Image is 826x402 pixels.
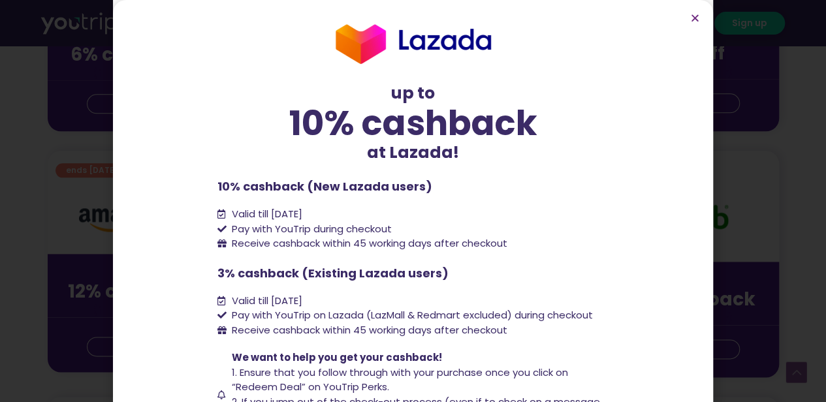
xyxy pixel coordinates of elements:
[217,178,609,195] p: 10% cashback (New Lazada users)
[217,264,609,282] p: 3% cashback (Existing Lazada users)
[229,308,593,323] span: Pay with YouTrip on Lazada (LazMall & Redmart excluded) during checkout
[229,236,507,251] span: Receive cashback within 45 working days after checkout
[690,13,700,23] a: Close
[229,294,302,309] span: Valid till [DATE]
[229,222,392,237] span: Pay with YouTrip during checkout
[217,106,609,140] div: 10% cashback
[229,207,302,222] span: Valid till [DATE]
[217,81,609,164] div: up to at Lazada!
[232,365,568,394] span: 1. Ensure that you follow through with your purchase once you click on “Redeem Deal” on YouTrip P...
[229,323,507,338] span: Receive cashback within 45 working days after checkout
[232,350,442,364] span: We want to help you get your cashback!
